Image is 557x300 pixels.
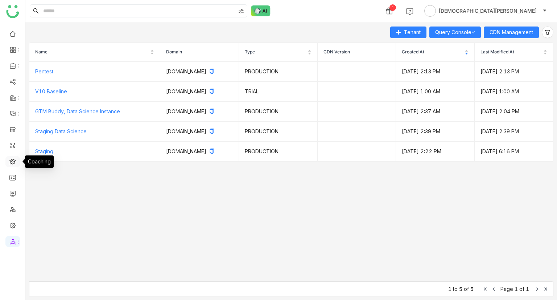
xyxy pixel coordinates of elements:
[453,286,458,292] span: to
[251,5,271,16] img: ask-buddy-normal.svg
[475,142,553,162] td: [DATE] 6:16 PM
[160,43,239,62] th: Domain
[35,128,87,134] a: Staging Data Science
[396,102,475,122] td: [DATE] 2:37 AM
[515,286,518,292] span: 1
[470,286,474,292] span: 5
[484,27,539,38] button: CDN Management
[239,102,318,122] td: PRODUCTION
[429,27,481,38] button: Query Console
[475,82,553,102] td: [DATE] 1:00 AM
[389,4,396,11] div: 1
[35,108,120,114] a: GTM Buddy, Data Science Instance
[166,127,233,135] p: [DOMAIN_NAME]
[424,5,436,17] img: avatar
[25,155,54,168] div: Coaching
[396,82,475,102] td: [DATE] 1:00 AM
[239,142,318,162] td: PRODUCTION
[396,142,475,162] td: [DATE] 2:22 PM
[35,68,53,74] a: Pentest
[318,43,396,62] th: CDN Version
[166,147,233,155] p: [DOMAIN_NAME]
[448,286,451,292] span: 1
[390,27,426,38] button: Tenant
[435,29,475,35] a: Query Console
[439,7,537,15] span: [DEMOGRAPHIC_DATA][PERSON_NAME]
[166,88,233,96] p: [DOMAIN_NAME]
[519,286,524,292] span: of
[166,68,233,76] p: [DOMAIN_NAME]
[406,8,413,15] img: help.svg
[490,28,533,36] span: CDN Management
[404,28,421,36] span: Tenant
[500,286,513,292] span: Page
[35,88,67,94] a: V10 Baseline
[35,148,53,154] a: Staging
[396,122,475,142] td: [DATE] 2:39 PM
[475,62,553,82] td: [DATE] 2:13 PM
[475,102,553,122] td: [DATE] 2:04 PM
[526,286,529,292] span: 1
[6,5,19,18] img: logo
[239,62,318,82] td: PRODUCTION
[239,122,318,142] td: PRODUCTION
[475,122,553,142] td: [DATE] 2:39 PM
[423,5,548,17] button: [DEMOGRAPHIC_DATA][PERSON_NAME]
[166,108,233,115] p: [DOMAIN_NAME]
[464,286,469,292] span: of
[396,62,475,82] td: [DATE] 2:13 PM
[239,82,318,102] td: TRIAL
[459,286,462,292] span: 5
[238,8,244,14] img: search-type.svg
